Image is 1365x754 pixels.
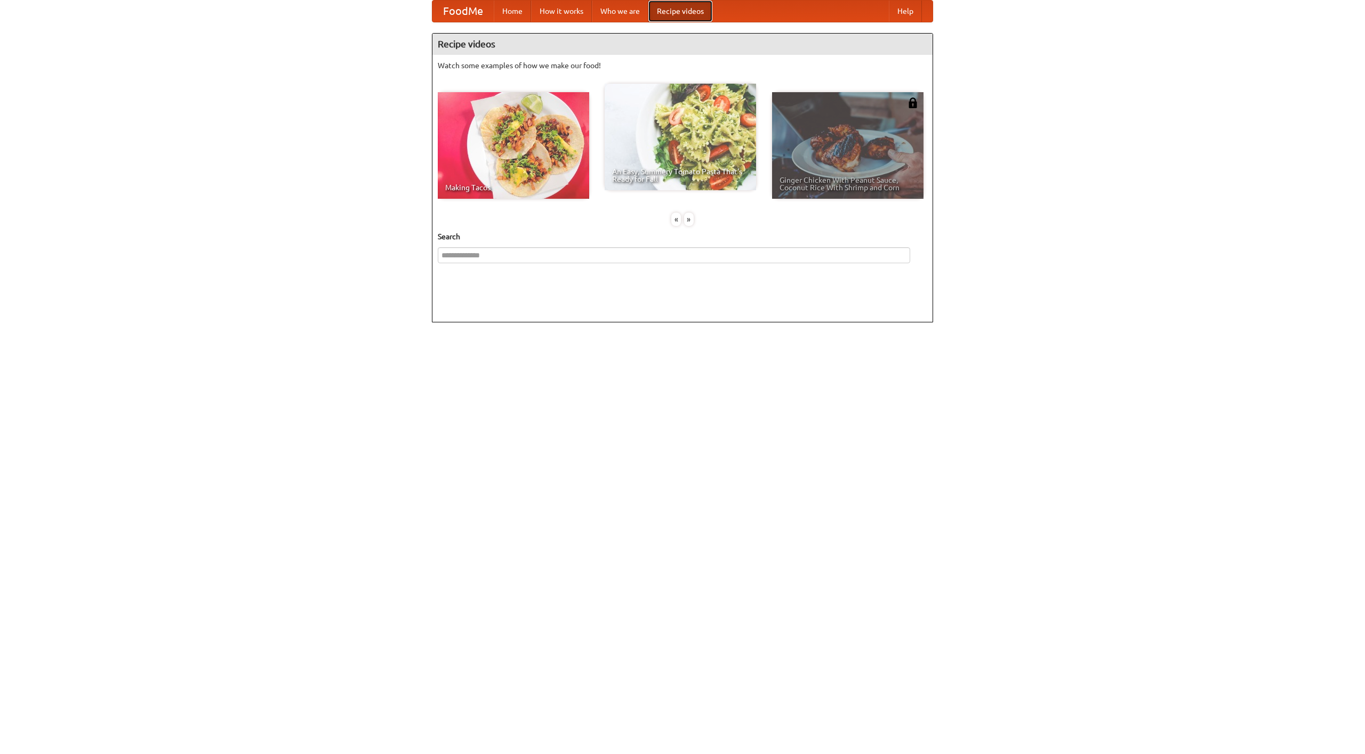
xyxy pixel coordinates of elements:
a: Help [889,1,922,22]
div: « [671,213,681,226]
a: Home [494,1,531,22]
a: An Easy, Summery Tomato Pasta That's Ready for Fall [605,84,756,190]
img: 483408.png [908,98,918,108]
span: Making Tacos [445,184,582,191]
h4: Recipe videos [432,34,933,55]
a: Who we are [592,1,648,22]
div: » [684,213,694,226]
a: FoodMe [432,1,494,22]
span: An Easy, Summery Tomato Pasta That's Ready for Fall [612,168,749,183]
h5: Search [438,231,927,242]
p: Watch some examples of how we make our food! [438,60,927,71]
a: How it works [531,1,592,22]
a: Making Tacos [438,92,589,199]
a: Recipe videos [648,1,712,22]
